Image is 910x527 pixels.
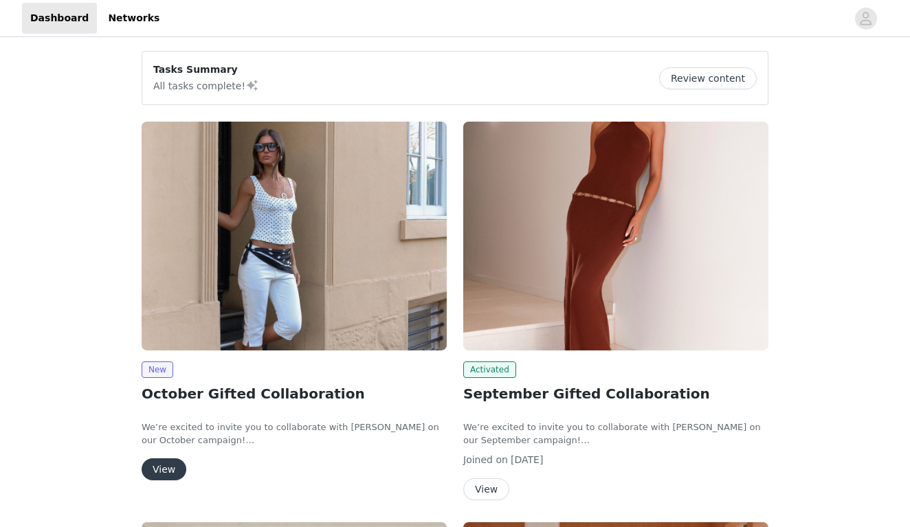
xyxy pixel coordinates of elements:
span: Activated [463,361,516,378]
span: Joined on [463,454,508,465]
p: Tasks Summary [153,63,259,77]
p: We’re excited to invite you to collaborate with [PERSON_NAME] on our September campaign! [463,421,768,447]
button: View [142,458,186,480]
p: We’re excited to invite you to collaborate with [PERSON_NAME] on our October campaign! [142,421,447,447]
button: Review content [659,67,757,89]
div: avatar [859,8,872,30]
img: Peppermayo AUS [463,122,768,350]
p: All tasks complete! [153,77,259,93]
img: Peppermayo AUS [142,122,447,350]
h2: September Gifted Collaboration [463,383,768,404]
a: Networks [100,3,168,34]
a: Dashboard [22,3,97,34]
a: View [463,484,509,495]
button: View [463,478,509,500]
a: View [142,464,186,475]
h2: October Gifted Collaboration [142,383,447,404]
span: New [142,361,173,378]
span: [DATE] [511,454,543,465]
